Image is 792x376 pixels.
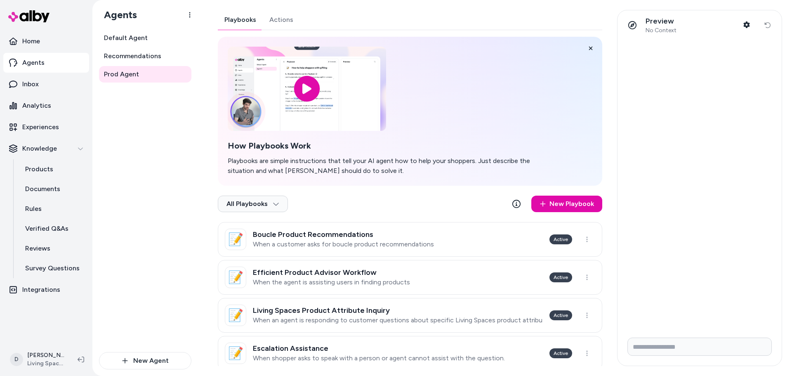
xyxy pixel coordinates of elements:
[22,79,39,89] p: Inbox
[17,179,89,199] a: Documents
[22,101,51,111] p: Analytics
[549,234,572,244] div: Active
[253,344,505,352] h3: Escalation Assistance
[22,144,57,154] p: Knowledge
[97,9,137,21] h1: Agents
[218,10,263,30] button: Playbooks
[3,53,89,73] a: Agents
[99,352,191,369] button: New Agent
[218,336,602,371] a: 📝Escalation AssistanceWhen shopper asks to speak with a person or agent cannot assist with the qu...
[3,117,89,137] a: Experiences
[17,159,89,179] a: Products
[253,306,543,315] h3: Living Spaces Product Attribute Inquiry
[104,51,161,61] span: Recommendations
[549,310,572,320] div: Active
[627,338,772,356] input: Write your prompt here
[17,258,89,278] a: Survey Questions
[253,230,434,239] h3: Boucle Product Recommendations
[5,346,71,373] button: D[PERSON_NAME]Living Spaces
[22,122,59,132] p: Experiences
[218,222,602,257] a: 📝Boucle Product RecommendationsWhen a customer asks for boucle product recommendationsActive
[228,141,544,151] h2: How Playbooks Work
[646,27,676,34] span: No Context
[27,351,64,359] p: [PERSON_NAME]
[3,31,89,51] a: Home
[225,305,246,326] div: 📝
[3,74,89,94] a: Inbox
[218,196,288,212] button: All Playbooks
[253,240,434,248] p: When a customer asks for boucle product recommendations
[25,184,60,194] p: Documents
[531,196,602,212] a: New Playbook
[253,316,543,324] p: When an agent is responding to customer questions about specific Living Spaces product attributes...
[17,219,89,239] a: Verified Q&As
[25,164,53,174] p: Products
[228,156,544,176] p: Playbooks are simple instructions that tell your AI agent how to help your shoppers. Just describ...
[25,263,80,273] p: Survey Questions
[218,298,602,333] a: 📝Living Spaces Product Attribute InquiryWhen an agent is responding to customer questions about s...
[27,359,64,368] span: Living Spaces
[3,280,89,300] a: Integrations
[25,224,68,234] p: Verified Q&As
[3,139,89,158] button: Knowledge
[99,30,191,46] a: Default Agent
[17,199,89,219] a: Rules
[253,278,410,286] p: When the agent is assisting users in finding products
[253,268,410,277] h3: Efficient Product Advisor Workflow
[253,354,505,362] p: When shopper asks to speak with a person or agent cannot assist with the question.
[218,260,602,295] a: 📝Efficient Product Advisor WorkflowWhen the agent is assisting users in finding productsActive
[99,48,191,64] a: Recommendations
[10,353,23,366] span: D
[226,200,279,208] span: All Playbooks
[225,229,246,250] div: 📝
[263,10,300,30] button: Actions
[17,239,89,258] a: Reviews
[225,343,246,364] div: 📝
[549,272,572,282] div: Active
[549,348,572,358] div: Active
[104,33,148,43] span: Default Agent
[8,10,49,22] img: alby Logo
[25,244,50,253] p: Reviews
[99,66,191,83] a: Prod Agent
[25,204,42,214] p: Rules
[22,36,40,46] p: Home
[22,58,45,68] p: Agents
[22,285,60,295] p: Integrations
[646,17,676,26] p: Preview
[225,267,246,288] div: 📝
[104,69,139,79] span: Prod Agent
[3,96,89,116] a: Analytics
